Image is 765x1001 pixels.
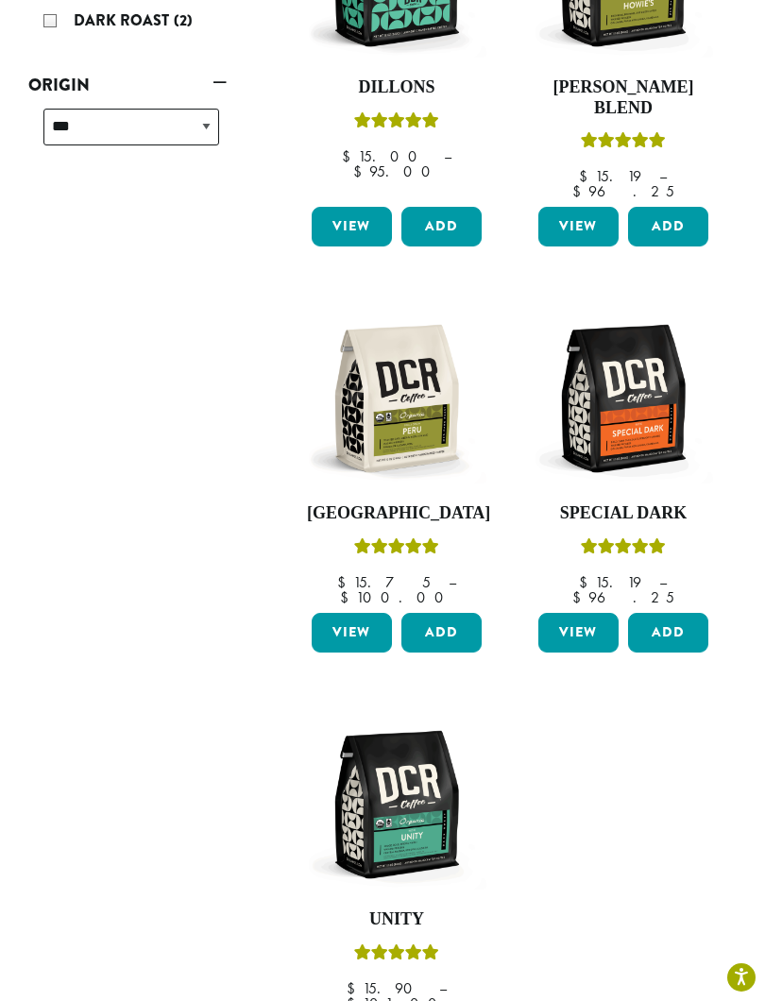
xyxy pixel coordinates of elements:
img: DCR-12oz-FTO-Unity-Stock-scaled.png [307,715,486,894]
h4: [GEOGRAPHIC_DATA] [307,503,486,524]
h4: Special Dark [534,503,713,524]
img: DCR-12oz-Special-Dark-Stock-scaled.png [534,309,713,488]
span: $ [342,146,358,166]
span: $ [572,587,588,607]
bdi: 15.75 [337,572,431,592]
div: Rated 4.67 out of 5 [581,129,666,158]
span: $ [579,166,595,186]
h4: Unity [307,909,486,930]
span: – [659,572,667,592]
span: Dark Roast [74,9,174,31]
span: – [439,978,447,998]
div: Rated 4.83 out of 5 [354,535,439,564]
span: – [659,166,667,186]
span: – [444,146,451,166]
bdi: 15.90 [347,978,421,998]
img: DCR-12oz-FTO-Peru-Stock-scaled.png [307,309,486,488]
a: View [312,207,392,246]
a: [GEOGRAPHIC_DATA]Rated 4.83 out of 5 [307,309,486,605]
div: Origin [28,101,227,168]
bdi: 15.19 [579,166,641,186]
bdi: 95.00 [353,161,439,181]
bdi: 100.00 [340,587,452,607]
a: Origin [28,69,227,101]
button: Add [401,613,482,653]
span: $ [579,572,595,592]
span: $ [340,587,356,607]
div: Rated 5.00 out of 5 [354,942,439,970]
bdi: 96.25 [572,181,674,201]
button: Add [401,207,482,246]
bdi: 96.25 [572,587,674,607]
a: Special DarkRated 5.00 out of 5 [534,309,713,605]
span: $ [347,978,363,998]
a: View [538,207,619,246]
div: Rated 5.00 out of 5 [354,110,439,138]
span: (2) [174,9,193,31]
button: Add [628,613,708,653]
a: View [538,613,619,653]
span: $ [337,572,353,592]
div: Rated 5.00 out of 5 [581,535,666,564]
bdi: 15.00 [342,146,426,166]
span: – [449,572,456,592]
span: $ [353,161,369,181]
h4: [PERSON_NAME] Blend [534,77,713,118]
button: Add [628,207,708,246]
bdi: 15.19 [579,572,641,592]
h4: Dillons [307,77,486,98]
span: $ [572,181,588,201]
a: View [312,613,392,653]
